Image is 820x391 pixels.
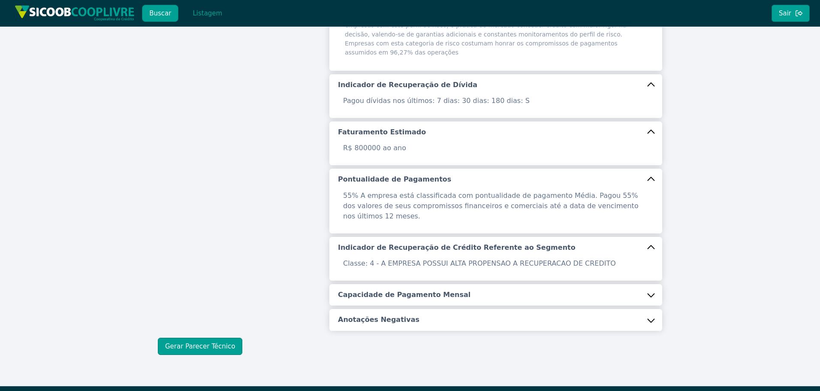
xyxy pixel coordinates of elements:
button: Buscar [142,5,178,22]
p: R$ 800000 ao ano [338,143,654,153]
span: A pontuação enquadra-se na faixa de 201 a 250 e representa médio risco de crédito. Para empresas ... [345,3,647,57]
button: Sair [772,5,810,22]
h5: Anotações Negativas [338,315,419,324]
button: Anotações Negativas [329,309,662,330]
button: Pontualidade de Pagamentos [329,169,662,190]
h5: Capacidade de Pagamento Mensal [338,290,470,300]
img: img/sicoob_cooplivre.png [15,5,135,21]
h5: Indicador de Recuperação de Crédito Referente ao Segmento [338,243,576,252]
p: Classe: 4 - A EMPRESA POSSUI ALTA PROPENSAO A RECUPERACAO DE CREDITO [338,258,654,269]
h5: Indicador de Recuperação de Dívida [338,80,477,90]
button: Capacidade de Pagamento Mensal [329,284,662,306]
button: Indicador de Recuperação de Dívida [329,74,662,96]
button: Indicador de Recuperação de Crédito Referente ao Segmento [329,237,662,258]
button: Gerar Parecer Técnico [158,338,242,355]
h5: Pontualidade de Pagamentos [338,175,451,184]
h5: Faturamento Estimado [338,127,426,137]
p: 55% A empresa está classificada com pontualidade de pagamento Média. Pagou 55% dos valores de seu... [338,191,654,221]
button: Faturamento Estimado [329,121,662,143]
p: Pagou dívidas nos últimos: 7 dias: 30 dias: 180 dias: S [338,96,654,106]
button: Listagem [185,5,229,22]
